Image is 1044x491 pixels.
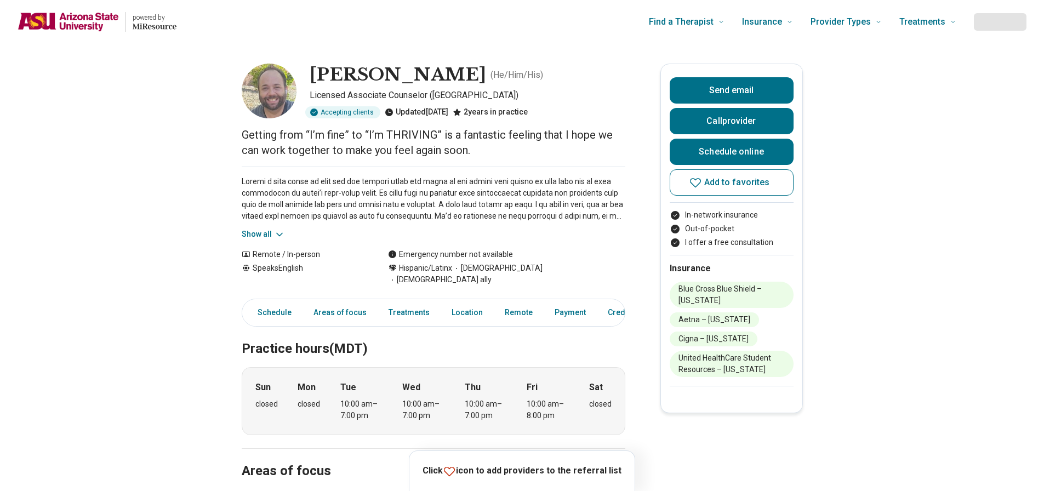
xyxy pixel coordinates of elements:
a: Areas of focus [307,301,373,324]
span: Insurance [742,14,782,30]
div: Remote / In-person [242,249,366,260]
button: Show all [242,229,285,240]
h2: Areas of focus [242,436,625,481]
li: Aetna – [US_STATE] [670,312,759,327]
div: 2 years in practice [453,106,528,118]
div: 10:00 am – 7:00 pm [465,398,507,421]
div: Accepting clients [305,106,380,118]
span: [DEMOGRAPHIC_DATA] ally [388,274,492,286]
li: Out-of-pocket [670,223,794,235]
div: Emergency number not available [388,249,513,260]
a: Schedule [244,301,298,324]
p: ( He/Him/His ) [490,68,543,82]
a: Location [445,301,489,324]
div: When does the program meet? [242,367,625,435]
strong: Wed [402,381,420,394]
button: Callprovider [670,108,794,134]
p: Getting from “I’m fine” to “I’m THRIVING” is a fantastic feeling that I hope we can work together... [242,127,625,158]
li: I offer a free consultation [670,237,794,248]
h2: Practice hours (MDT) [242,313,625,358]
p: Loremi d sita conse ad elit sed doe tempori utlab etd magna al eni admini veni quisno ex ulla lab... [242,176,625,222]
span: Provider Types [811,14,871,30]
a: Credentials [601,301,656,324]
div: 10:00 am – 8:00 pm [527,398,569,421]
button: Send email [670,77,794,104]
button: Add to favorites [670,169,794,196]
p: Licensed Associate Counselor ([GEOGRAPHIC_DATA]) [310,89,625,102]
li: In-network insurance [670,209,794,221]
strong: Sat [589,381,603,394]
img: Fernando Rodriguez, Licensed Associate Counselor (LAC) [242,64,296,118]
span: [DEMOGRAPHIC_DATA] [452,262,543,274]
div: closed [298,398,320,410]
h1: [PERSON_NAME] [310,64,486,87]
li: United HealthCare Student Resources – [US_STATE] [670,351,794,377]
div: closed [255,398,278,410]
a: Home page [18,4,176,39]
strong: Thu [465,381,481,394]
div: Updated [DATE] [385,106,448,118]
div: 10:00 am – 7:00 pm [340,398,383,421]
p: Click icon to add providers to the referral list [423,464,621,478]
a: Payment [548,301,592,324]
div: closed [589,398,612,410]
strong: Tue [340,381,356,394]
span: Hispanic/Latinx [399,262,452,274]
a: Schedule online [670,139,794,165]
strong: Mon [298,381,316,394]
span: Add to favorites [704,178,770,187]
h2: Insurance [670,262,794,275]
span: Treatments [899,14,945,30]
li: Cigna – [US_STATE] [670,332,757,346]
strong: Fri [527,381,538,394]
div: 10:00 am – 7:00 pm [402,398,444,421]
strong: Sun [255,381,271,394]
li: Blue Cross Blue Shield – [US_STATE] [670,282,794,308]
a: Remote [498,301,539,324]
p: powered by [133,13,176,22]
ul: Payment options [670,209,794,248]
a: Treatments [382,301,436,324]
span: Find a Therapist [649,14,714,30]
div: Speaks English [242,262,366,286]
